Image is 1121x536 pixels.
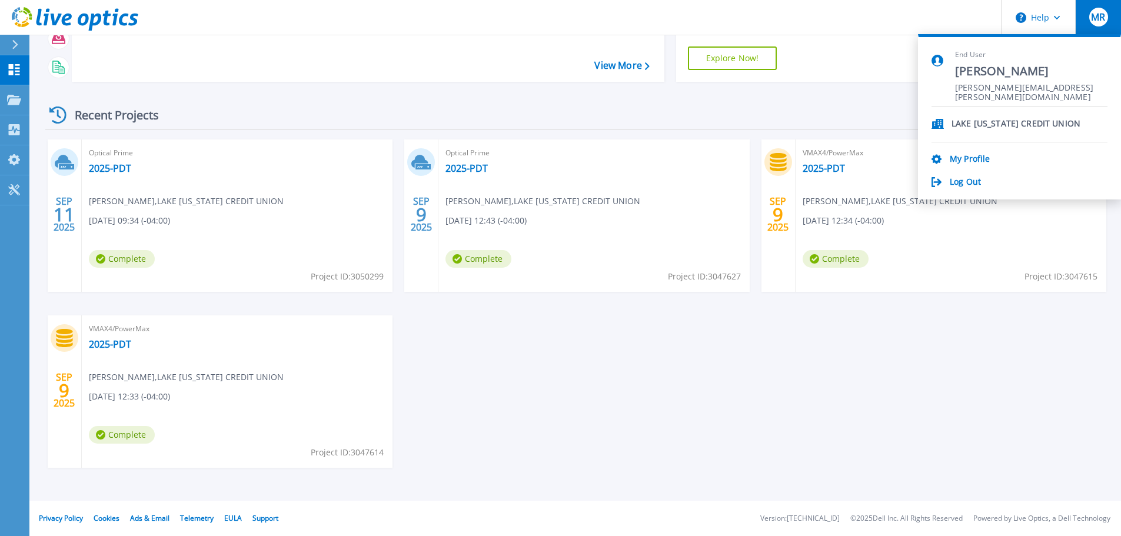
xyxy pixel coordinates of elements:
[311,446,384,459] span: Project ID: 3047614
[89,322,385,335] span: VMAX4/PowerMax
[445,250,511,268] span: Complete
[39,513,83,523] a: Privacy Policy
[445,162,488,174] a: 2025-PDT
[89,147,385,159] span: Optical Prime
[180,513,214,523] a: Telemetry
[594,60,649,71] a: View More
[1091,12,1105,22] span: MR
[973,515,1110,522] li: Powered by Live Optics, a Dell Technology
[311,270,384,283] span: Project ID: 3050299
[850,515,963,522] li: © 2025 Dell Inc. All Rights Reserved
[803,195,997,208] span: [PERSON_NAME] , LAKE [US_STATE] CREDIT UNION
[950,154,990,165] a: My Profile
[952,119,1080,130] p: LAKE [US_STATE] CREDIT UNION
[53,369,75,412] div: SEP 2025
[688,46,777,70] a: Explore Now!
[89,250,155,268] span: Complete
[45,101,175,129] div: Recent Projects
[53,193,75,236] div: SEP 2025
[445,214,527,227] span: [DATE] 12:43 (-04:00)
[89,214,170,227] span: [DATE] 09:34 (-04:00)
[59,385,69,395] span: 9
[89,371,284,384] span: [PERSON_NAME] , LAKE [US_STATE] CREDIT UNION
[252,513,278,523] a: Support
[955,83,1107,94] span: [PERSON_NAME][EMAIL_ADDRESS][PERSON_NAME][DOMAIN_NAME]
[803,250,869,268] span: Complete
[54,209,75,219] span: 11
[89,195,284,208] span: [PERSON_NAME] , LAKE [US_STATE] CREDIT UNION
[803,162,845,174] a: 2025-PDT
[803,147,1099,159] span: VMAX4/PowerMax
[955,64,1107,79] span: [PERSON_NAME]
[410,193,433,236] div: SEP 2025
[803,214,884,227] span: [DATE] 12:34 (-04:00)
[89,162,131,174] a: 2025-PDT
[416,209,427,219] span: 9
[89,426,155,444] span: Complete
[773,209,783,219] span: 9
[950,177,981,188] a: Log Out
[445,147,742,159] span: Optical Prime
[1024,270,1097,283] span: Project ID: 3047615
[89,338,131,350] a: 2025-PDT
[130,513,169,523] a: Ads & Email
[94,513,119,523] a: Cookies
[767,193,789,236] div: SEP 2025
[668,270,741,283] span: Project ID: 3047627
[224,513,242,523] a: EULA
[89,390,170,403] span: [DATE] 12:33 (-04:00)
[955,50,1107,60] span: End User
[445,195,640,208] span: [PERSON_NAME] , LAKE [US_STATE] CREDIT UNION
[760,515,840,522] li: Version: [TECHNICAL_ID]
